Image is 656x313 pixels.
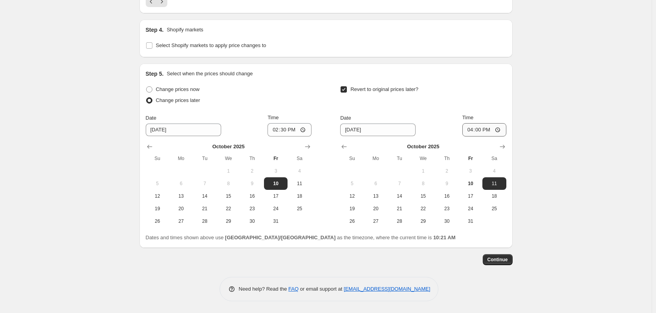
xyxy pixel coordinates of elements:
[196,218,213,224] span: 28
[343,155,361,162] span: Su
[364,190,388,202] button: Monday October 13 2025
[216,190,240,202] button: Wednesday October 15 2025
[196,155,213,162] span: Tu
[216,202,240,215] button: Wednesday October 22 2025
[172,206,190,212] span: 20
[267,155,284,162] span: Fr
[339,141,350,152] button: Show previous month, September 2025
[438,155,455,162] span: Th
[193,202,216,215] button: Tuesday October 21 2025
[364,202,388,215] button: Monday October 20 2025
[343,193,361,199] span: 12
[216,165,240,177] button: Wednesday October 1 2025
[482,165,506,177] button: Saturday October 4 2025
[267,180,284,187] span: 10
[169,202,193,215] button: Monday October 20 2025
[414,206,432,212] span: 22
[391,155,408,162] span: Tu
[482,202,506,215] button: Saturday October 25 2025
[149,155,166,162] span: Su
[364,152,388,165] th: Monday
[438,206,455,212] span: 23
[459,215,482,227] button: Friday October 31 2025
[146,215,169,227] button: Sunday October 26 2025
[482,152,506,165] th: Saturday
[291,180,308,187] span: 11
[411,190,435,202] button: Wednesday October 15 2025
[146,177,169,190] button: Sunday October 5 2025
[391,180,408,187] span: 7
[411,202,435,215] button: Wednesday October 22 2025
[196,180,213,187] span: 7
[459,190,482,202] button: Friday October 17 2025
[435,190,458,202] button: Thursday October 16 2025
[364,177,388,190] button: Monday October 6 2025
[462,168,479,174] span: 3
[244,168,261,174] span: 2
[462,115,473,120] span: Time
[411,177,435,190] button: Wednesday October 8 2025
[367,193,385,199] span: 13
[435,177,458,190] button: Thursday October 9 2025
[244,155,261,162] span: Th
[391,206,408,212] span: 21
[220,155,237,162] span: We
[459,152,482,165] th: Friday
[240,152,264,165] th: Thursday
[220,180,237,187] span: 8
[167,26,203,34] p: Shopify markets
[169,215,193,227] button: Monday October 27 2025
[459,202,482,215] button: Friday October 24 2025
[388,190,411,202] button: Tuesday October 14 2025
[172,180,190,187] span: 6
[367,206,385,212] span: 20
[343,218,361,224] span: 26
[388,215,411,227] button: Tuesday October 28 2025
[486,193,503,199] span: 18
[220,206,237,212] span: 22
[388,152,411,165] th: Tuesday
[225,235,335,240] b: [GEOGRAPHIC_DATA]/[GEOGRAPHIC_DATA]
[364,215,388,227] button: Monday October 27 2025
[340,215,364,227] button: Sunday October 26 2025
[169,177,193,190] button: Monday October 6 2025
[435,202,458,215] button: Thursday October 23 2025
[193,152,216,165] th: Tuesday
[411,165,435,177] button: Wednesday October 1 2025
[149,180,166,187] span: 5
[462,155,479,162] span: Fr
[344,286,430,292] a: [EMAIL_ADDRESS][DOMAIN_NAME]
[459,177,482,190] button: Today Friday October 10 2025
[388,177,411,190] button: Tuesday October 7 2025
[414,155,432,162] span: We
[462,218,479,224] span: 31
[264,152,288,165] th: Friday
[267,193,284,199] span: 17
[196,193,213,199] span: 14
[216,152,240,165] th: Wednesday
[244,218,261,224] span: 30
[291,193,308,199] span: 18
[438,168,455,174] span: 2
[340,202,364,215] button: Sunday October 19 2025
[367,180,385,187] span: 6
[462,180,479,187] span: 10
[167,70,253,78] p: Select when the prices should change
[340,124,416,136] input: 10/10/2025
[193,190,216,202] button: Tuesday October 14 2025
[267,218,284,224] span: 31
[146,26,164,34] h2: Step 4.
[438,193,455,199] span: 16
[414,168,432,174] span: 1
[216,177,240,190] button: Wednesday October 8 2025
[193,215,216,227] button: Tuesday October 28 2025
[240,202,264,215] button: Thursday October 23 2025
[216,215,240,227] button: Wednesday October 29 2025
[497,141,508,152] button: Show next month, November 2025
[462,123,506,136] input: 12:00
[146,202,169,215] button: Sunday October 19 2025
[340,152,364,165] th: Sunday
[146,115,156,121] span: Date
[288,177,311,190] button: Saturday October 11 2025
[240,177,264,190] button: Thursday October 9 2025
